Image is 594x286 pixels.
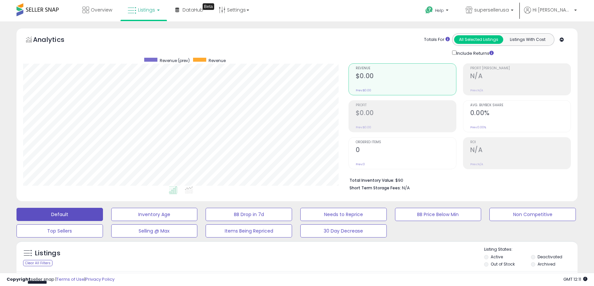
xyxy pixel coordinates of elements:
button: Items Being Repriced [206,224,292,238]
span: N/A [402,185,410,191]
b: Total Inventory Value: [349,177,394,183]
h2: $0.00 [356,109,456,118]
a: Terms of Use [56,276,84,282]
a: Help [420,1,455,21]
button: Listings With Cost [503,35,552,44]
span: Revenue [209,58,226,63]
li: $90 [349,176,566,184]
span: Overview [91,7,112,13]
p: Listing States: [484,246,577,253]
h2: N/A [470,146,571,155]
h2: N/A [470,72,571,81]
small: Prev: N/A [470,162,483,166]
span: supersellerusa [474,7,509,13]
span: ROI [470,141,571,144]
a: Privacy Policy [85,276,115,282]
button: All Selected Listings [454,35,503,44]
button: BB Price Below Min [395,208,481,221]
button: 30 Day Decrease [300,224,387,238]
small: Prev: N/A [470,88,483,92]
small: Prev: $0.00 [356,125,371,129]
button: Non Competitive [489,208,576,221]
button: Needs to Reprice [300,208,387,221]
h5: Listings [35,249,60,258]
small: Prev: 0.00% [470,125,486,129]
div: Tooltip anchor [203,3,214,10]
span: Avg. Buybox Share [470,104,571,107]
small: Prev: 0 [356,162,365,166]
span: 2025-09-13 12:11 GMT [563,276,587,282]
button: Selling @ Max [111,224,198,238]
span: Revenue (prev) [160,58,190,63]
span: Hi [PERSON_NAME] [533,7,572,13]
button: Top Sellers [16,224,103,238]
div: Clear All Filters [23,260,52,266]
div: Totals For [424,37,450,43]
small: Prev: $0.00 [356,88,371,92]
a: Hi [PERSON_NAME] [524,7,577,21]
div: seller snap | | [7,276,115,283]
b: Short Term Storage Fees: [349,185,401,191]
button: Inventory Age [111,208,198,221]
div: Include Returns [447,49,502,57]
h2: 0 [356,146,456,155]
i: Get Help [425,6,433,14]
h5: Analytics [33,35,77,46]
h2: 0.00% [470,109,571,118]
span: Profit [356,104,456,107]
span: DataHub [182,7,203,13]
span: Listings [138,7,155,13]
span: Profit [PERSON_NAME] [470,67,571,70]
button: Default [16,208,103,221]
label: Active [491,254,503,260]
label: Archived [538,261,555,267]
label: Out of Stock [491,261,515,267]
h2: $0.00 [356,72,456,81]
button: BB Drop in 7d [206,208,292,221]
span: Ordered Items [356,141,456,144]
span: Revenue [356,67,456,70]
strong: Copyright [7,276,31,282]
label: Deactivated [538,254,562,260]
span: Help [435,8,444,13]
